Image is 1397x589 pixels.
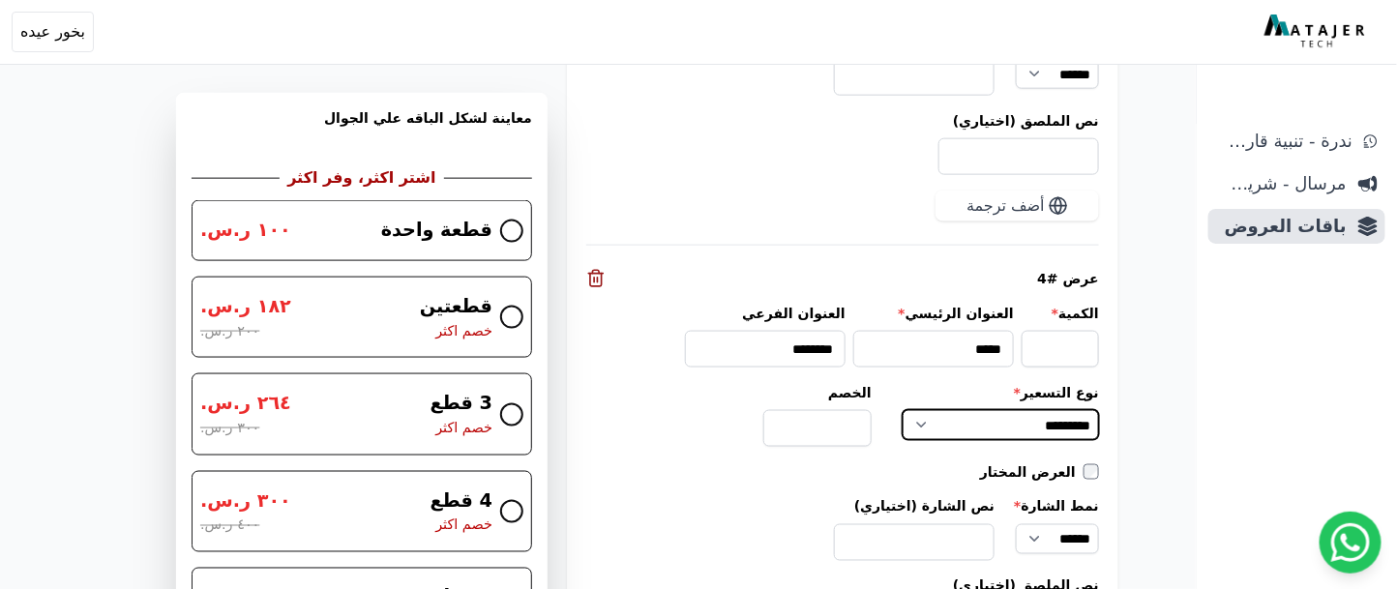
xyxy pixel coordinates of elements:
[586,111,1099,131] label: نص الملصق (اختياري)
[200,515,259,537] span: ٤٠٠ ر.س.
[200,487,291,515] span: ٣٠٠ ر.س.
[435,515,492,537] span: خصم اكثر
[200,418,259,439] span: ٣٠٠ ر.س.
[435,418,492,439] span: خصم اكثر
[431,390,492,418] span: 3 قطع
[1216,128,1352,155] span: ندرة - تنبية قارب علي النفاذ
[1216,213,1347,240] span: باقات العروض
[12,12,94,52] button: بخور عيده
[853,304,1014,323] label: العنوان الرئيسي
[431,487,492,515] span: 4 قطع
[1216,170,1347,197] span: مرسال - شريط دعاية
[966,194,1045,218] span: أضف ترجمة
[200,321,259,342] span: ٢٠٠ ر.س.
[685,304,846,323] label: العنوان الفرعي
[1264,15,1370,49] img: MatajerTech Logo
[1014,497,1099,516] label: نمط الشارة
[763,383,872,402] label: الخصم
[435,321,492,342] span: خصم اكثر
[903,383,1099,402] label: نوع التسعير
[200,293,291,321] span: ١٨٢ ر.س.
[192,108,532,151] h3: معاينة لشكل الباقه علي الجوال
[936,191,1099,221] button: أضف ترجمة
[1022,304,1099,323] label: الكمية
[980,462,1084,482] label: العرض المختار
[287,166,435,190] h2: اشتر اكثر، وفر اكثر
[200,217,291,245] span: ١٠٠ ر.س.
[586,269,1099,288] div: عرض #4
[20,20,85,44] span: بخور عيده
[200,390,291,418] span: ٢٦٤ ر.س.
[381,217,492,245] span: قطعة واحدة
[420,293,492,321] span: قطعتين
[834,497,995,516] label: نص الشارة (اختياري)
